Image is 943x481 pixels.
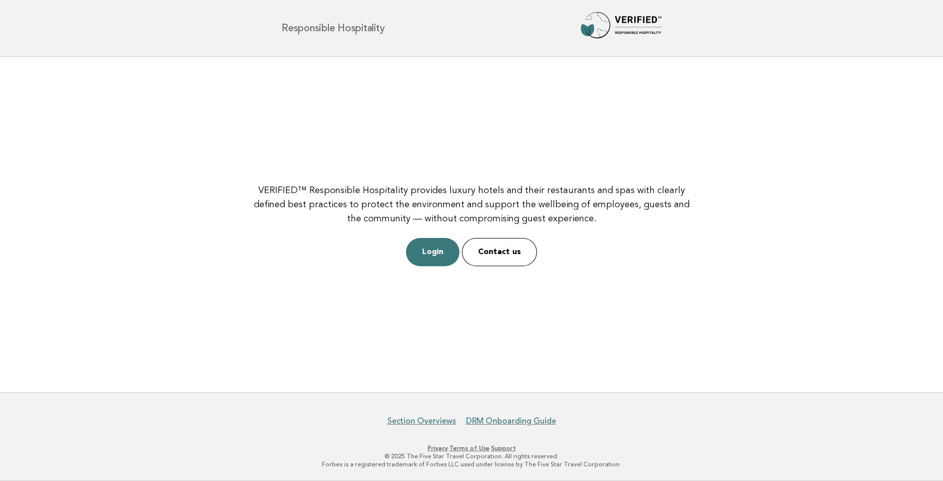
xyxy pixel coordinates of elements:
h1: Responsible Hospitality [282,23,384,33]
p: Forbes is a registered trademark of Forbes LLC used under license by The Five Star Travel Corpora... [163,460,780,468]
a: Support [491,445,516,452]
a: Contact us [462,238,537,266]
p: © 2025 The Five Star Travel Corporation. All rights reserved. [163,452,780,460]
a: Login [406,238,459,266]
img: Forbes Travel Guide [581,12,661,44]
a: Terms of Use [449,445,490,452]
a: Section Overviews [387,416,456,426]
a: Privacy [428,445,448,452]
a: DRM Onboarding Guide [466,416,556,426]
p: VERIFIED™ Responsible Hospitality provides luxury hotels and their restaurants and spas with clea... [248,184,695,226]
p: · · [163,444,780,452]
